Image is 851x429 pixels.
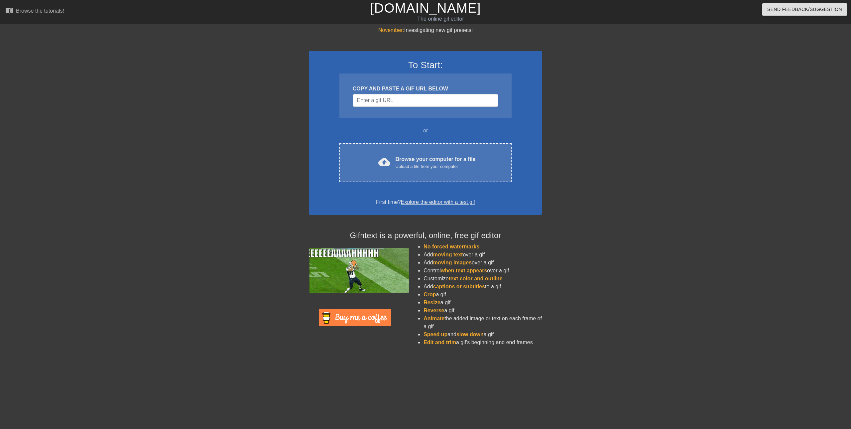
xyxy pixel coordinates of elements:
[309,26,542,34] div: Investigating new gif presets!
[433,284,485,289] span: captions or subtitles
[353,85,498,93] div: COPY AND PASTE A GIF URL BELOW
[424,307,542,315] li: a gif
[326,127,525,135] div: or
[424,315,542,331] li: the added image or text on each frame of a gif
[424,299,542,307] li: a gif
[370,1,481,15] a: [DOMAIN_NAME]
[424,292,436,297] span: Crop
[396,163,476,170] div: Upload a file from your computer
[441,268,487,273] span: when text appears
[318,198,533,206] div: First time?
[353,94,498,107] input: Username
[424,259,542,267] li: Add over a gif
[287,15,594,23] div: The online gif editor
[424,308,444,313] span: Reverse
[424,251,542,259] li: Add over a gif
[424,267,542,275] li: Control over a gif
[424,340,456,345] span: Edit and trim
[424,331,542,339] li: and a gif
[5,6,13,14] span: menu_book
[433,252,463,257] span: moving text
[424,316,444,321] span: Animate
[401,199,475,205] a: Explore the editor with a test gif
[309,231,542,240] h4: Gifntext is a powerful, online, free gif editor
[16,8,64,14] div: Browse the tutorials!
[424,283,542,291] li: Add to a gif
[762,3,847,16] button: Send Feedback/Suggestion
[449,276,503,281] span: text color and outline
[456,332,484,337] span: slow down
[378,156,390,168] span: cloud_upload
[433,260,472,265] span: moving images
[309,248,409,293] img: football_small.gif
[424,332,447,337] span: Speed up
[767,5,842,14] span: Send Feedback/Suggestion
[424,300,440,305] span: Resize
[424,339,542,347] li: a gif's beginning and end frames
[319,309,391,326] img: Buy Me A Coffee
[5,6,64,17] a: Browse the tutorials!
[396,155,476,170] div: Browse your computer for a file
[424,275,542,283] li: Customize
[424,291,542,299] li: a gif
[318,60,533,71] h3: To Start:
[378,27,404,33] span: November:
[424,244,479,249] span: No forced watermarks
